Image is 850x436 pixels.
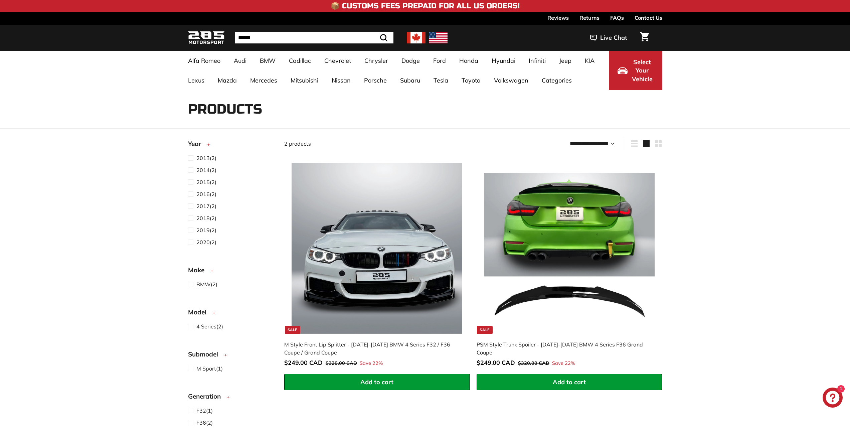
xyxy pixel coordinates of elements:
[518,360,549,366] span: $320.00 CAD
[285,326,300,334] div: Sale
[522,51,552,70] a: Infiniti
[455,70,487,90] a: Toyota
[188,392,226,401] span: Generation
[318,51,358,70] a: Chevrolet
[188,265,209,275] span: Make
[196,419,206,426] span: F36
[181,70,211,90] a: Lexus
[196,322,223,330] span: (2)
[188,139,206,149] span: Year
[196,419,213,427] span: (2)
[196,227,210,234] span: 2019
[485,51,522,70] a: Hyundai
[196,167,210,173] span: 2014
[196,215,210,222] span: 2018
[196,203,210,209] span: 2017
[196,178,216,186] span: (2)
[579,12,600,23] a: Returns
[552,360,575,367] span: Save 22%
[196,365,216,372] span: M Sport
[284,155,470,374] a: Sale M Style Front Lip Splitter - [DATE]-[DATE] BMW 4 Series F32 / F36 Coupe / Grand Coupe Save 22%
[196,323,216,330] span: 4 Series
[196,166,216,174] span: (2)
[196,365,223,373] span: (1)
[188,305,274,322] button: Model
[188,307,211,317] span: Model
[196,239,210,246] span: 2020
[196,190,216,198] span: (2)
[196,154,216,162] span: (2)
[477,326,492,334] div: Sale
[535,70,578,90] a: Categories
[477,359,515,367] span: $249.00 CAD
[427,51,453,70] a: Ford
[357,70,393,90] a: Porsche
[284,374,470,391] button: Add to cart
[578,51,601,70] a: KIA
[284,70,325,90] a: Mitsubishi
[284,340,463,356] div: M Style Front Lip Splitter - [DATE]-[DATE] BMW 4 Series F32 / F36 Coupe / Grand Coupe
[196,155,210,161] span: 2013
[821,388,845,409] inbox-online-store-chat: Shopify online store chat
[196,202,216,210] span: (2)
[196,280,217,288] span: (2)
[196,407,206,414] span: F32
[181,51,227,70] a: Alfa Romeo
[196,407,213,415] span: (1)
[477,374,662,391] button: Add to cart
[610,12,624,23] a: FAQs
[477,340,656,356] div: PSM Style Trunk Spoiler - [DATE]-[DATE] BMW 4 Series F36 Grand Coupe
[453,51,485,70] a: Honda
[395,51,427,70] a: Dodge
[284,140,473,148] div: 2 products
[188,349,223,359] span: Submodel
[360,378,393,386] span: Add to cart
[282,51,318,70] a: Cadillac
[188,30,225,46] img: Logo_285_Motorsport_areodynamics_components
[196,281,211,288] span: BMW
[188,263,274,280] button: Make
[243,70,284,90] a: Mercedes
[188,102,662,117] h1: Products
[635,12,662,23] a: Contact Us
[552,51,578,70] a: Jeep
[227,51,253,70] a: Audi
[331,2,520,10] h4: 📦 Customs Fees Prepaid for All US Orders!
[553,378,586,386] span: Add to cart
[600,33,627,42] span: Live Chat
[609,51,662,90] button: Select Your Vehicle
[547,12,569,23] a: Reviews
[188,137,274,154] button: Year
[631,58,654,84] span: Select Your Vehicle
[636,26,653,49] a: Cart
[196,238,216,246] span: (2)
[427,70,455,90] a: Tesla
[581,29,636,46] button: Live Chat
[211,70,243,90] a: Mazda
[188,347,274,364] button: Submodel
[235,32,393,43] input: Search
[253,51,282,70] a: BMW
[284,359,323,367] span: $249.00 CAD
[188,390,274,406] button: Generation
[196,214,216,222] span: (2)
[326,360,357,366] span: $320.00 CAD
[196,179,210,185] span: 2015
[196,226,216,234] span: (2)
[325,70,357,90] a: Nissan
[487,70,535,90] a: Volkswagen
[360,360,383,367] span: Save 22%
[393,70,427,90] a: Subaru
[358,51,395,70] a: Chrysler
[477,155,662,374] a: Sale PSM Style Trunk Spoiler - [DATE]-[DATE] BMW 4 Series F36 Grand Coupe Save 22%
[196,191,210,197] span: 2016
